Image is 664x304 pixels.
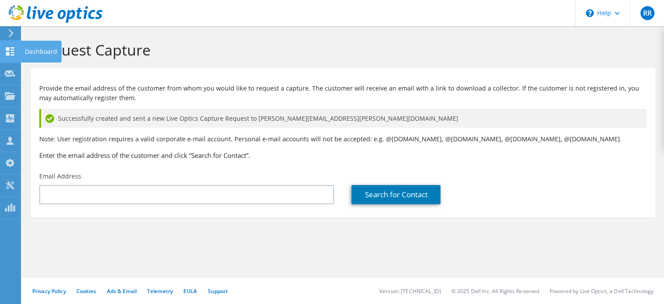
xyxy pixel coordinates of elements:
[351,185,440,204] a: Search for Contact
[550,287,654,295] li: Powered by Live Optics, a Dell Technology
[39,84,647,103] p: Provide the email address of the customer from whom you would like to request a capture. The cust...
[35,41,647,59] h1: Request Capture
[58,114,458,123] span: Successfully created and sent a new Live Optics Capture Request to [PERSON_NAME][EMAIL_ADDRESS][P...
[451,287,539,295] li: © 2025 Dell Inc. All Rights Reserved
[32,287,66,295] a: Privacy Policy
[640,6,654,20] span: RR
[586,9,594,17] svg: \n
[207,287,228,295] a: Support
[76,287,96,295] a: Cookies
[147,287,173,295] a: Telemetry
[107,287,137,295] a: Ads & Email
[39,134,647,144] p: Note: User registration requires a valid corporate e-mail account. Personal e-mail accounts will ...
[379,287,441,295] li: Version: [TECHNICAL_ID]
[183,287,197,295] a: EULA
[21,41,62,63] div: Dashboard
[39,172,81,181] label: Email Address
[39,150,647,160] h3: Enter the email address of the customer and click “Search for Contact”.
